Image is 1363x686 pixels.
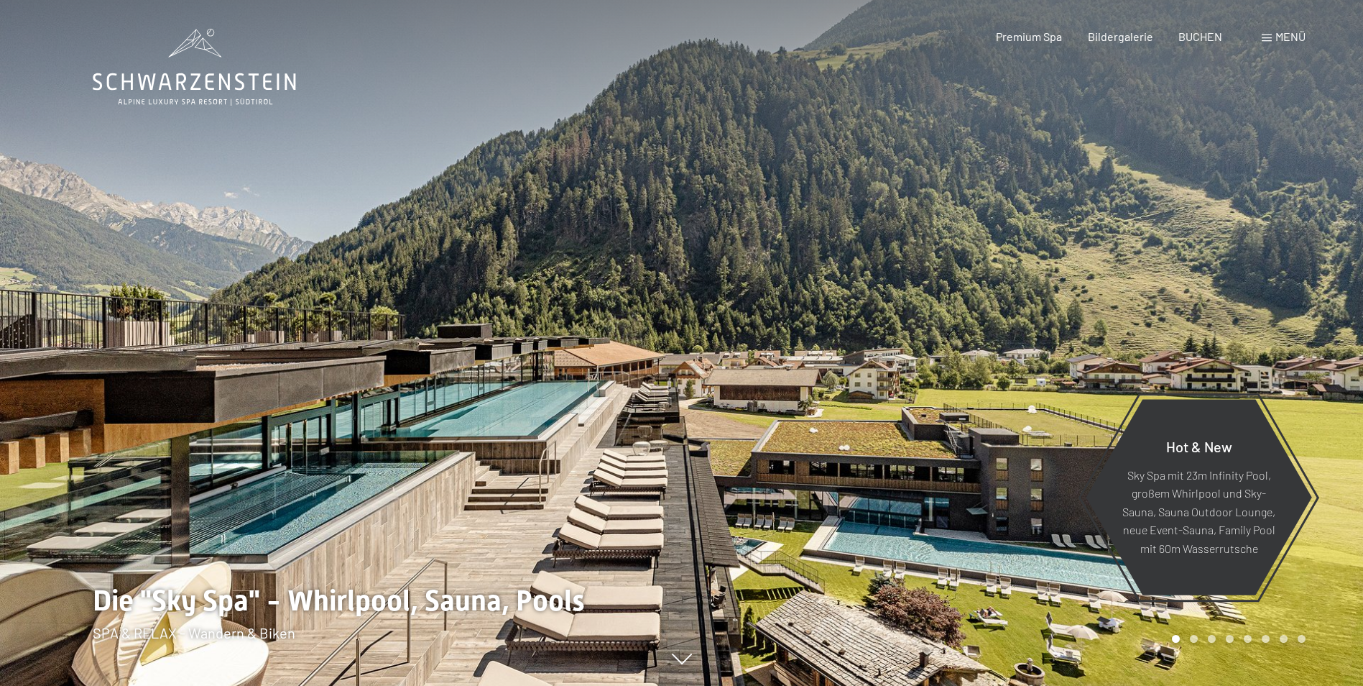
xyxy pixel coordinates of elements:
div: Carousel Page 6 [1262,635,1270,643]
div: Carousel Page 4 [1226,635,1234,643]
div: Carousel Page 3 [1208,635,1216,643]
div: Carousel Page 1 (Current Slide) [1172,635,1180,643]
span: Menü [1275,29,1306,43]
div: Carousel Page 5 [1244,635,1252,643]
a: Premium Spa [996,29,1062,43]
div: Carousel Page 8 [1298,635,1306,643]
div: Carousel Page 2 [1190,635,1198,643]
a: Hot & New Sky Spa mit 23m Infinity Pool, großem Whirlpool und Sky-Sauna, Sauna Outdoor Lounge, ne... [1085,398,1313,596]
div: Carousel Page 7 [1280,635,1288,643]
a: Bildergalerie [1088,29,1153,43]
a: BUCHEN [1178,29,1222,43]
p: Sky Spa mit 23m Infinity Pool, großem Whirlpool und Sky-Sauna, Sauna Outdoor Lounge, neue Event-S... [1121,465,1277,557]
span: Hot & New [1166,437,1232,454]
div: Carousel Pagination [1167,635,1306,643]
